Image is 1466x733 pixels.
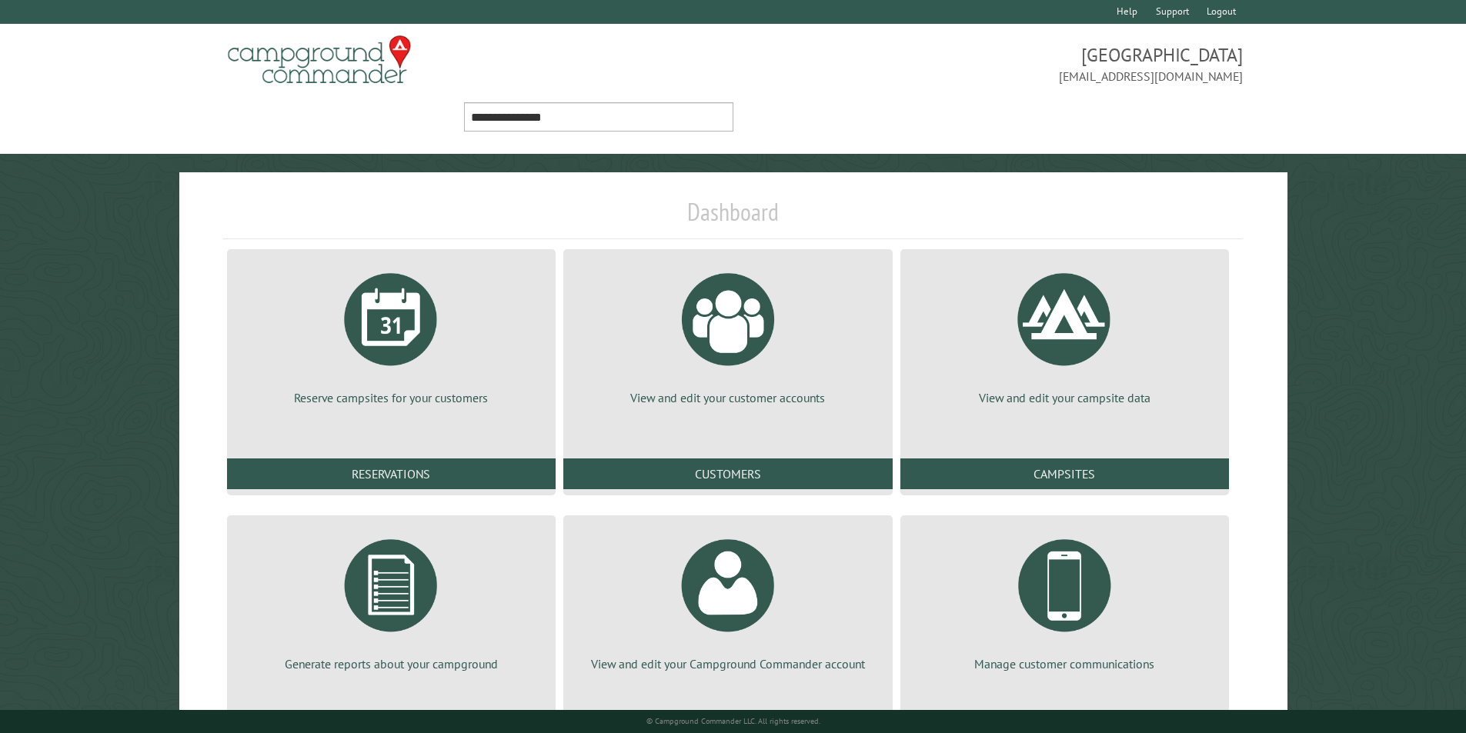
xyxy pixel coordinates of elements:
p: View and edit your campsite data [919,389,1211,406]
a: Campsites [900,458,1229,489]
a: Generate reports about your campground [245,528,537,672]
p: Generate reports about your campground [245,655,537,672]
a: View and edit your campsite data [919,262,1211,406]
span: [GEOGRAPHIC_DATA] [EMAIL_ADDRESS][DOMAIN_NAME] [733,42,1244,85]
img: Campground Commander [223,30,416,90]
a: Manage customer communications [919,528,1211,672]
a: View and edit your customer accounts [582,262,873,406]
p: View and edit your customer accounts [582,389,873,406]
a: Reserve campsites for your customers [245,262,537,406]
h1: Dashboard [223,197,1244,239]
a: Reservations [227,458,556,489]
p: Reserve campsites for your customers [245,389,537,406]
p: View and edit your Campground Commander account [582,655,873,672]
p: Manage customer communications [919,655,1211,672]
small: © Campground Commander LLC. All rights reserved. [646,716,820,726]
a: View and edit your Campground Commander account [582,528,873,672]
a: Customers [563,458,892,489]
